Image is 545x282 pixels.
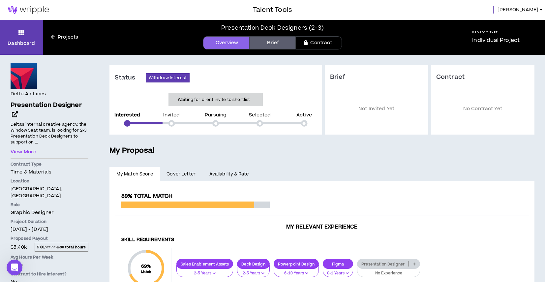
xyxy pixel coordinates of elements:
[295,36,342,49] a: Contract
[357,262,409,266] p: Presentation Designer
[146,73,190,82] button: Withdraw Interest
[141,263,151,270] span: 69 %
[330,73,423,81] h3: Brief
[237,262,269,266] p: Deck Design
[11,101,88,120] a: Presentation Designer
[163,113,180,117] p: Invited
[181,270,229,276] p: 2-5 Years
[205,113,227,117] p: Pursuing
[237,265,270,277] button: 2-5 Years
[11,235,88,241] p: Proposed Payout
[109,145,534,156] h5: My Proposal
[361,270,416,276] p: No Experience
[330,91,423,127] p: Not Invited Yet
[11,243,27,252] span: $5.40k
[11,148,36,156] button: View More
[141,270,151,274] small: Match
[115,224,529,230] h3: My Relevant Experience
[11,101,82,110] span: Presentation Designer
[327,270,349,276] p: 0-1 Years
[35,243,88,251] span: per hr @
[178,96,250,103] p: Waiting for client invite to shortlist
[37,245,45,250] strong: $ 60
[436,91,529,127] p: No Contract Yet
[11,161,88,167] p: Contract Type
[11,209,53,216] span: Graphic Designer
[241,270,265,276] p: 2-5 Years
[167,171,196,178] span: Cover Letter
[109,167,160,181] a: My Match Score
[472,30,520,35] h5: Project Type
[472,36,520,44] p: Individual Project
[7,260,22,275] iframe: Intercom live chat
[11,121,88,145] p: Delta's internal creative agency, the Window Seat team, is looking for 2-3 Presentation Deck Desi...
[114,113,140,117] p: Interested
[203,36,249,49] a: Overview
[121,237,523,243] h4: Skill Requirements
[11,226,88,233] p: [DATE] - [DATE]
[357,265,420,277] button: No Experience
[11,90,46,98] h4: Delta Air Lines
[249,36,295,49] a: Brief
[436,73,529,81] h3: Contract
[11,202,88,208] p: Role
[8,40,35,47] p: Dashboard
[323,265,353,277] button: 0-1 Years
[121,192,172,200] span: 89% Total Match
[177,262,233,266] p: Sales Enablement Assets
[274,265,319,277] button: 6-10 Years
[11,262,88,268] p: 6 hrs
[43,34,86,41] a: Projects
[115,74,146,82] h3: Status
[11,219,88,225] p: Project Duration
[253,5,292,15] h3: Talent Tools
[498,6,538,14] span: [PERSON_NAME]
[11,254,88,260] p: Avg Hours Per Week
[296,113,312,117] p: Active
[176,265,233,277] button: 2-5 Years
[60,245,86,250] strong: 90 total hours
[11,178,88,184] p: Location
[323,262,353,266] p: Figma
[278,270,315,276] p: 6-10 Years
[221,23,324,32] div: Presentation Deck Designers (2-3)
[11,185,88,199] p: [GEOGRAPHIC_DATA], [GEOGRAPHIC_DATA]
[249,113,271,117] p: Selected
[274,262,318,266] p: Powerpoint Design
[11,169,88,175] p: Time & Materials
[11,271,88,277] p: Contract to Hire Interest?
[202,167,256,181] a: Availability & Rate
